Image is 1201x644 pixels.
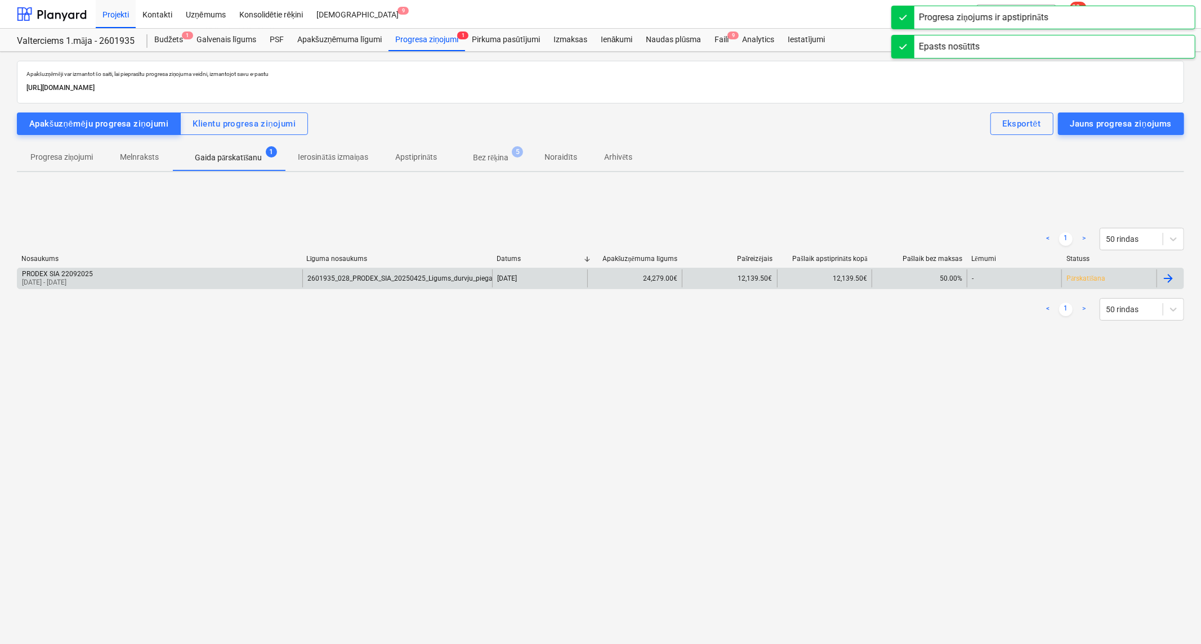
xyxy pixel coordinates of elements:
span: 9 [398,7,409,15]
a: Previous page [1041,303,1055,316]
span: 1 [266,146,277,157]
iframe: Chat Widget [1145,590,1201,644]
div: 2601935_028_PRODEX_SIA_20250425_Ligums_durvju_piegade-montaza_Nr.2601935028_EV44_1.karta.pdf [307,274,635,282]
p: Progresa ziņojumi [30,151,93,163]
div: - [972,274,974,282]
button: Eksportēt [990,112,1053,135]
div: Pašreizējais [686,255,773,263]
a: Previous page [1041,232,1055,246]
div: PRODEX SIA 22092025 [22,270,93,278]
p: Apstiprināts [395,151,437,163]
div: Valterciems 1.māja - 2601935 [17,35,134,47]
a: Naudas plūsma [640,29,708,51]
div: Pašlaik apstiprināts kopā [782,255,868,263]
a: Analytics [735,29,781,51]
p: Noraidīts [544,151,577,163]
a: Galvenais līgums [190,29,263,51]
button: Apakšuzņēmēju progresa ziņojumi [17,112,181,135]
div: Budžets [148,29,190,51]
div: Progresa ziņojumi [389,29,465,51]
div: Klientu progresa ziņojumi [193,116,296,131]
div: Jauns progresa ziņojums [1070,116,1172,131]
div: Lēmumi [972,255,1058,263]
p: Gaida pārskatīšanu [195,152,262,164]
div: Nosaukums [21,255,297,263]
p: Pārskatīšana [1066,274,1105,283]
div: Pašlaik bez maksas [877,255,963,263]
button: Klientu progresa ziņojumi [180,112,308,135]
div: Datums [497,255,583,263]
p: [URL][DOMAIN_NAME] [26,82,1175,94]
div: Statuss [1066,255,1153,263]
a: Next page [1077,303,1091,316]
div: [DATE] [497,274,517,282]
a: Budžets1 [148,29,190,51]
a: Page 1 is your current page [1059,303,1073,316]
div: 12,139.50€ [682,269,777,287]
div: 12,139.50€ [777,269,872,287]
a: Page 1 is your current page [1059,232,1073,246]
a: Next page [1077,232,1091,246]
a: Izmaksas [547,29,594,51]
div: Apakšuzņēmuma līgums [592,255,678,263]
div: Eksportēt [1003,116,1041,131]
a: Ienākumi [594,29,640,51]
a: Apakšuzņēmuma līgumi [291,29,389,51]
div: Epasts nosūtīts [919,40,980,53]
span: 1 [457,31,468,39]
p: Arhivēts [604,151,632,163]
div: Līguma nosaukums [306,255,488,263]
div: 24,279.00€ [587,269,682,287]
span: 50.00% [940,274,962,282]
span: 9 [727,31,739,39]
p: [DATE] - [DATE] [22,278,93,287]
div: Progresa ziņojums ir apstiprināts [919,11,1048,24]
p: Melnraksts [120,151,159,163]
div: Apakšuzņēmēju progresa ziņojumi [29,116,168,131]
a: Progresa ziņojumi1 [389,29,465,51]
span: 1 [182,31,193,39]
a: Faili9 [708,29,735,51]
p: Apakšuzņēmēji var izmantot šo saiti, lai pieprasītu progresa ziņojuma veidni, izmantojot savu e-p... [26,70,1175,78]
div: Faili [708,29,735,51]
span: 5 [512,146,523,157]
p: Bez rēķina [473,152,508,164]
a: PSF [263,29,291,51]
a: Iestatījumi [781,29,832,51]
button: Jauns progresa ziņojums [1058,112,1184,135]
a: Pirkuma pasūtījumi [465,29,547,51]
p: Ierosinātās izmaiņas [298,151,368,163]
